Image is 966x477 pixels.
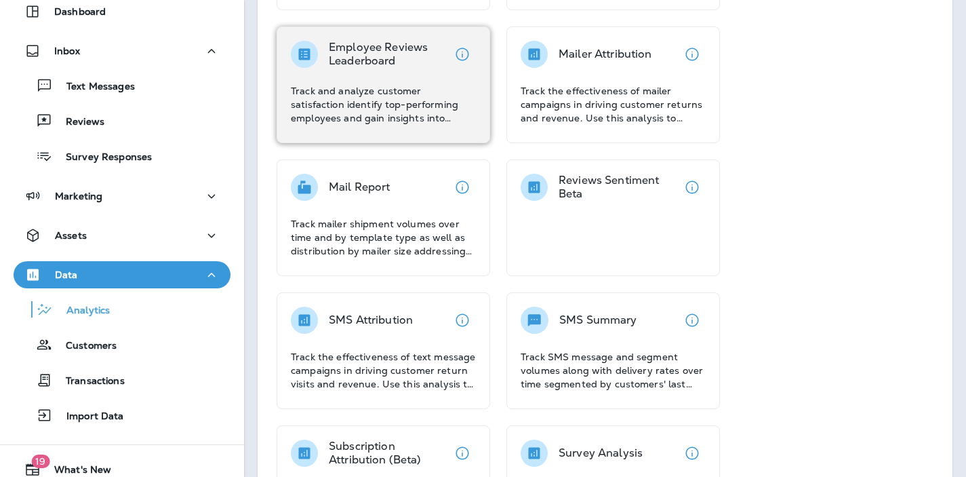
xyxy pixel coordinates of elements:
button: Analytics [14,295,230,324]
button: View details [449,307,476,334]
button: Text Messages [14,71,230,100]
p: Inbox [54,45,80,56]
p: Mailer Attribution [559,47,652,61]
p: Customers [52,340,117,353]
p: SMS Attribution [329,313,413,327]
button: Data [14,261,230,288]
p: Dashboard [54,6,106,17]
p: Text Messages [53,81,135,94]
p: Reviews [52,116,104,129]
button: Marketing [14,183,230,210]
button: Customers [14,330,230,359]
button: View details [679,174,706,201]
p: Track SMS message and segment volumes along with delivery rates over time segmented by customers'... [521,350,706,391]
p: Track the effectiveness of mailer campaigns in driving customer returns and revenue. Use this ana... [521,84,706,125]
button: Import Data [14,401,230,430]
p: Import Data [53,411,124,423]
p: Reviews Sentiment Beta [559,174,679,201]
p: Survey Responses [52,151,152,164]
p: Data [55,269,78,280]
button: View details [449,41,476,68]
button: Transactions [14,366,230,394]
p: Track mailer shipment volumes over time and by template type as well as distribution by mailer si... [291,217,476,258]
button: View details [449,174,476,201]
p: Analytics [53,305,110,318]
p: Assets [55,230,87,241]
button: Assets [14,222,230,249]
p: Marketing [55,191,102,202]
button: View details [679,307,706,334]
button: Survey Responses [14,142,230,170]
button: View details [679,41,706,68]
button: Reviews [14,107,230,135]
button: View details [449,440,476,467]
p: Mail Report [329,180,390,194]
p: Employee Reviews Leaderboard [329,41,449,68]
p: Transactions [52,375,125,388]
span: 19 [31,455,49,468]
p: SMS Summary [559,313,637,327]
button: View details [679,440,706,467]
p: Survey Analysis [559,446,643,460]
p: Track and analyze customer satisfaction identify top-performing employees and gain insights into ... [291,84,476,125]
p: Subscription Attribution (Beta) [329,440,449,467]
button: Inbox [14,37,230,64]
p: Track the effectiveness of text message campaigns in driving customer return visits and revenue. ... [291,350,476,391]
